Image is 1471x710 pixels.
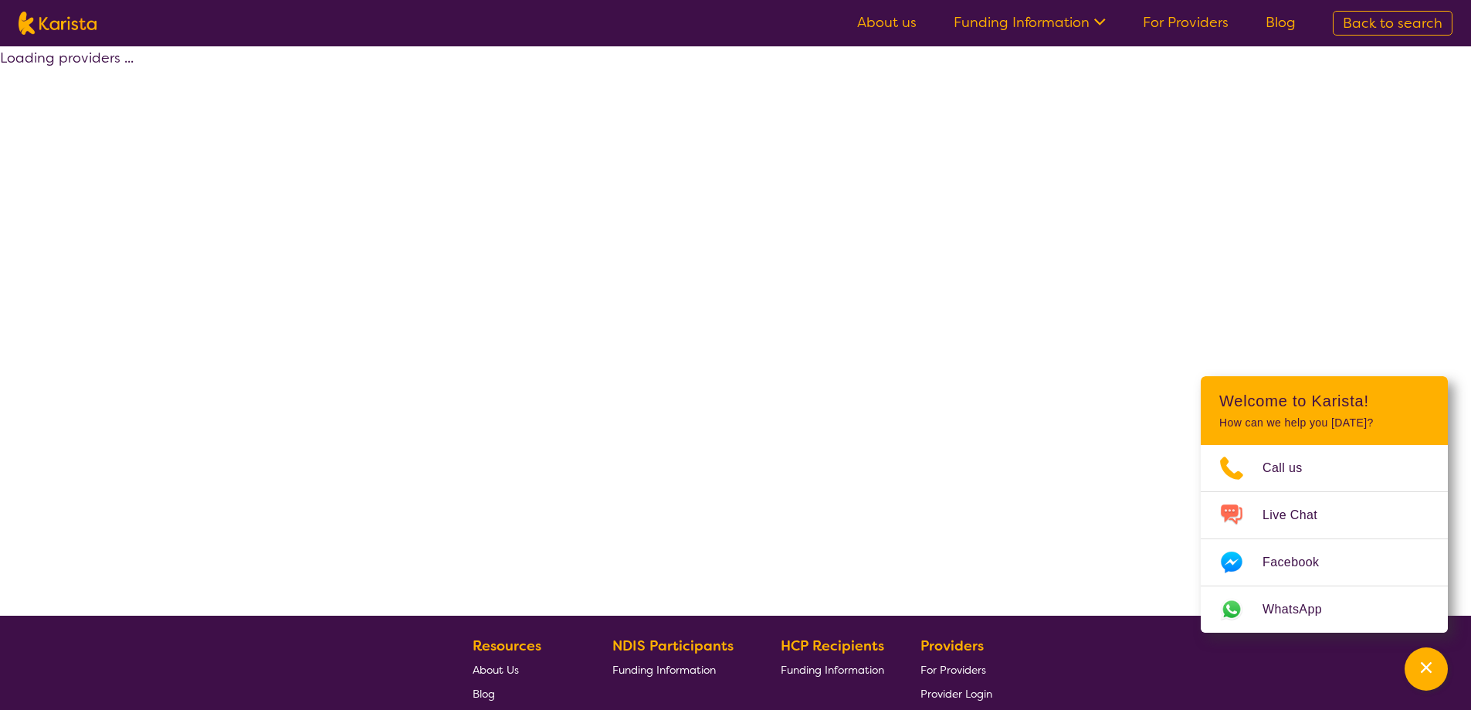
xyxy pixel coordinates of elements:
[1219,416,1429,430] p: How can we help you [DATE]?
[1201,586,1448,633] a: Web link opens in a new tab.
[1219,392,1429,410] h2: Welcome to Karista!
[1266,13,1296,32] a: Blog
[473,663,519,677] span: About Us
[1263,504,1336,527] span: Live Chat
[473,681,576,705] a: Blog
[1143,13,1229,32] a: For Providers
[612,663,716,677] span: Funding Information
[1263,551,1337,574] span: Facebook
[1263,457,1321,480] span: Call us
[1263,598,1341,621] span: WhatsApp
[781,637,884,655] b: HCP Recipients
[781,657,884,681] a: Funding Information
[920,637,984,655] b: Providers
[612,637,734,655] b: NDIS Participants
[954,13,1106,32] a: Funding Information
[612,657,745,681] a: Funding Information
[781,663,884,677] span: Funding Information
[1333,11,1452,36] a: Back to search
[1405,647,1448,691] button: Channel Menu
[920,663,986,677] span: For Providers
[1343,14,1442,32] span: Back to search
[473,687,495,701] span: Blog
[920,657,992,681] a: For Providers
[920,687,992,701] span: Provider Login
[857,13,917,32] a: About us
[473,657,576,681] a: About Us
[1201,376,1448,633] div: Channel Menu
[473,637,541,655] b: Resources
[19,12,97,35] img: Karista logo
[1201,445,1448,633] ul: Choose channel
[920,681,992,705] a: Provider Login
